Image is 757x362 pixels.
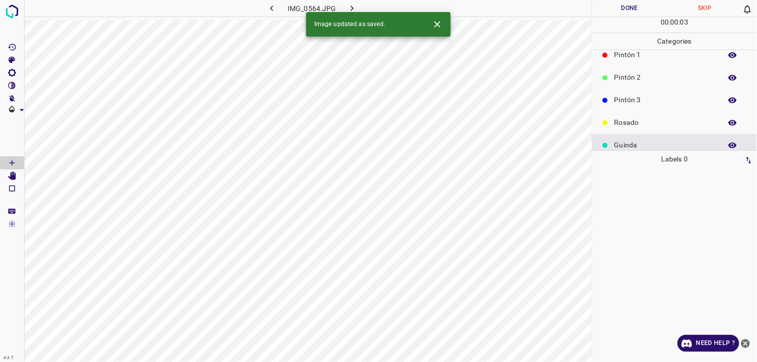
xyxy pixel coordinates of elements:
[739,335,752,352] button: close-help
[314,20,386,29] span: Image updated as saved.
[592,44,757,66] div: Pintón 1
[614,50,717,60] p: Pintón 1
[661,17,669,28] p: 00
[592,33,757,50] p: Categories
[288,3,336,17] h6: IMG_0564.JPG
[592,111,757,134] div: Rosado
[592,134,757,156] div: Guinda
[678,335,739,352] a: Need Help ?
[614,95,717,105] p: Pintón 3
[614,140,717,150] p: Guinda
[3,3,21,21] img: logo
[1,354,16,362] div: 4.3.7
[595,151,754,167] p: Labels 0
[614,117,717,128] p: Rosado
[680,17,688,28] p: 03
[592,89,757,111] div: Pintón 3
[614,72,717,83] p: Pintón 2
[661,17,688,33] div: : :
[428,15,447,34] button: Close
[671,17,679,28] p: 00
[592,66,757,89] div: Pintón 2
